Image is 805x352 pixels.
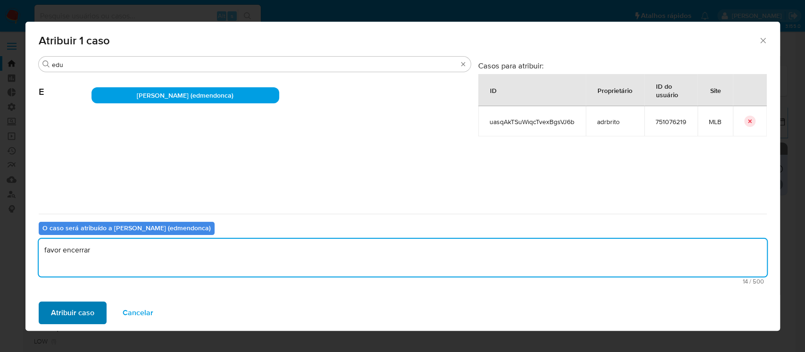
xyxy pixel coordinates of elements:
[758,36,767,44] button: Fechar a janela
[479,79,508,101] div: ID
[744,116,755,127] button: icon-button
[39,302,107,324] button: Atribuir caso
[645,75,697,106] div: ID do usuário
[42,223,211,233] b: O caso será atribuído a [PERSON_NAME] (edmendonca)
[656,117,686,126] span: 751076219
[39,239,767,277] textarea: favor encerrar
[137,91,233,100] span: [PERSON_NAME] (edmendonca)
[459,60,467,68] button: Apagar busca
[39,35,759,46] span: Atribuir 1 caso
[597,117,633,126] span: adrbrito
[39,72,91,98] span: E
[41,278,764,285] span: Máximo de 500 caracteres
[51,302,94,323] span: Atribuir caso
[110,302,166,324] button: Cancelar
[478,61,767,70] h3: Casos para atribuir:
[25,22,780,331] div: assign-modal
[91,87,279,103] div: [PERSON_NAME] (edmendonca)
[699,79,732,101] div: Site
[42,60,50,68] button: Procurar
[709,117,722,126] span: MLB
[123,302,153,323] span: Cancelar
[490,117,574,126] span: uasqAkTSuWiqcTvexBgsVJ6b
[586,79,644,101] div: Proprietário
[52,60,457,69] input: Analista de pesquisa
